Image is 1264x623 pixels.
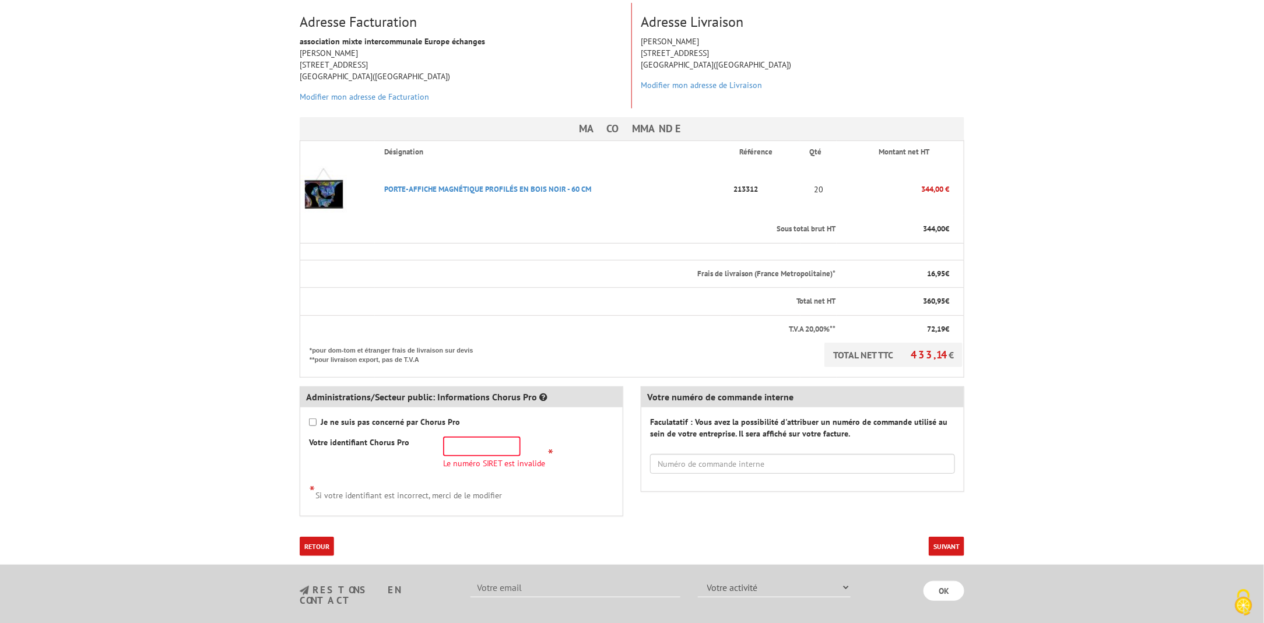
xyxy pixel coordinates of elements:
img: Cookies (fenêtre modale) [1229,588,1258,617]
a: Modifier mon adresse de Facturation [300,91,429,102]
p: Montant net HT [846,147,963,158]
p: T.V.A 20,00%** [310,324,835,335]
span: 72,19 [927,324,945,334]
span: 433,14 [911,348,949,361]
span: Le numéro SIRET est invalide [443,459,545,467]
h3: restons en contact [300,585,453,606]
th: Frais de livraison (France Metropolitaine)* [300,260,837,288]
p: € [846,296,949,307]
h3: Adresse Livraison [641,15,964,30]
h3: Adresse Facturation [300,15,623,30]
button: Suivant [929,537,964,556]
div: Votre numéro de commande interne [641,387,964,407]
button: Cookies (fenêtre modale) [1223,583,1264,623]
th: Désignation [375,141,730,163]
div: Si votre identifiant est incorrect, merci de le modifier [309,482,614,501]
p: € [846,224,949,235]
img: PORTE-AFFICHE MAGNéTIQUE PROFILéS EN BOIS NOIR - 60 CM [300,166,347,213]
p: € [846,269,949,280]
div: [PERSON_NAME] [STREET_ADDRESS] [GEOGRAPHIC_DATA]([GEOGRAPHIC_DATA]) [632,36,973,97]
h3: Ma commande [300,117,964,140]
input: Je ne suis pas concerné par Chorus Pro [309,418,317,426]
p: 344,00 € [837,179,949,199]
p: *pour dom-tom et étranger frais de livraison sur devis **pour livraison export, pas de T.V.A [310,343,484,364]
th: Référence [731,141,800,163]
th: Qté [800,141,837,163]
div: Administrations/Secteur public: Informations Chorus Pro [300,387,623,407]
span: 16,95 [927,269,945,279]
input: OK [924,581,964,601]
th: Total net HT [300,288,837,316]
input: Votre email [471,578,680,597]
span: 344,00 [923,224,945,234]
p: € [846,324,949,335]
td: 20 [800,163,837,216]
img: newsletter.jpg [300,586,309,596]
div: [PERSON_NAME] [STREET_ADDRESS] [GEOGRAPHIC_DATA]([GEOGRAPHIC_DATA]) [291,36,631,108]
a: Retour [300,537,334,556]
label: Faculatatif : Vous avez la possibilité d'attribuer un numéro de commande utilisé au sein de votre... [650,416,955,439]
span: 360,95 [923,296,945,306]
a: Modifier mon adresse de Livraison [641,80,762,90]
th: Sous total brut HT [300,216,837,243]
strong: association mixte intercommunale Europe échanges [300,36,485,47]
p: 213312 [731,179,800,199]
strong: Je ne suis pas concerné par Chorus Pro [321,417,460,427]
label: Votre identifiant Chorus Pro [309,437,409,448]
input: Numéro de commande interne [650,454,955,474]
p: TOTAL NET TTC € [824,343,963,367]
a: PORTE-AFFICHE MAGNéTIQUE PROFILéS EN BOIS NOIR - 60 CM [384,184,591,194]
